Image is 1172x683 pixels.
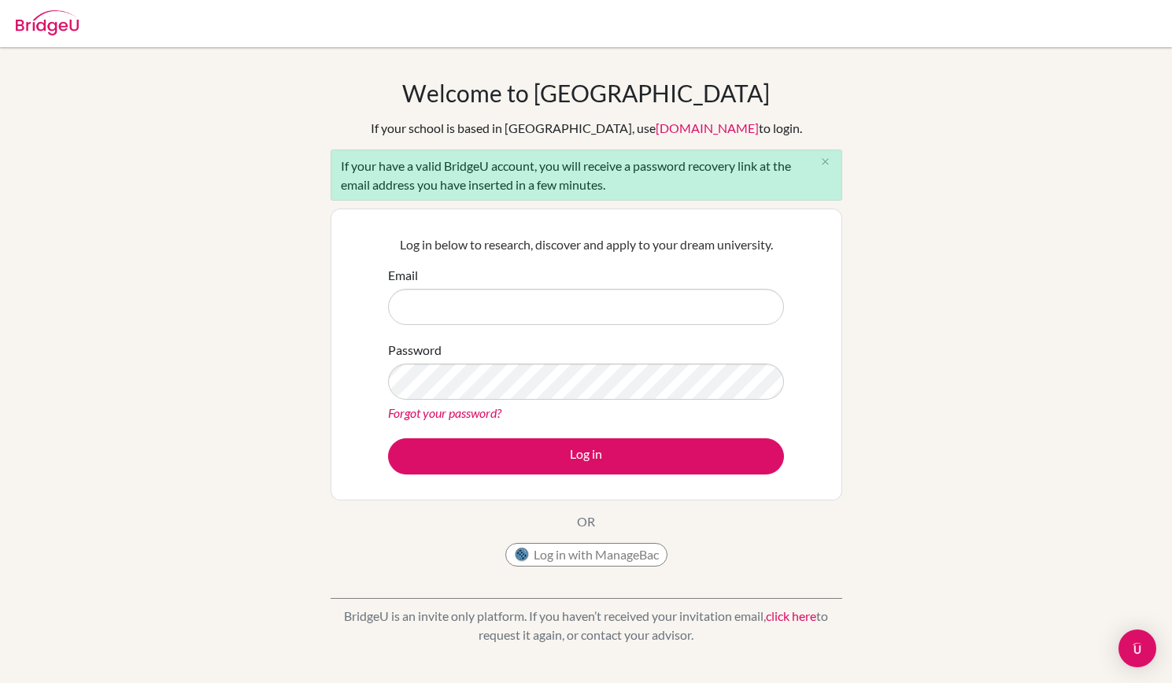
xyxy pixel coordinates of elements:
label: Password [388,341,442,360]
a: Forgot your password? [388,405,501,420]
a: click here [766,608,816,623]
div: If your have a valid BridgeU account, you will receive a password recovery link at the email addr... [331,150,842,201]
label: Email [388,266,418,285]
div: If your school is based in [GEOGRAPHIC_DATA], use to login. [371,119,802,138]
button: Log in [388,438,784,474]
p: OR [577,512,595,531]
p: BridgeU is an invite only platform. If you haven’t received your invitation email, to request it ... [331,607,842,644]
button: Log in with ManageBac [505,543,667,567]
h1: Welcome to [GEOGRAPHIC_DATA] [402,79,770,107]
a: [DOMAIN_NAME] [656,120,759,135]
p: Log in below to research, discover and apply to your dream university. [388,235,784,254]
div: Open Intercom Messenger [1118,629,1156,667]
button: Close [810,150,841,174]
img: Bridge-U [16,10,79,35]
i: close [819,156,831,168]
